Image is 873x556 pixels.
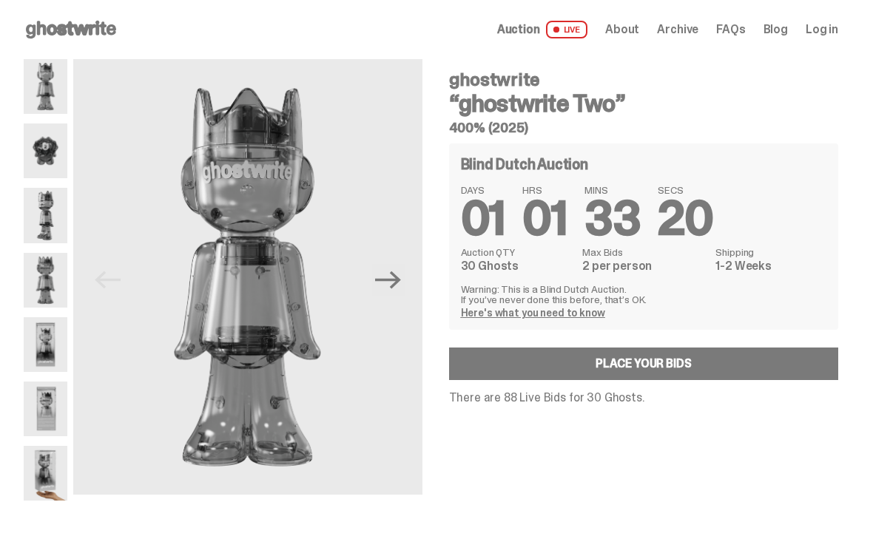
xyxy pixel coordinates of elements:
span: MINS [584,185,640,195]
span: 33 [584,188,640,249]
a: About [605,24,639,35]
a: Place your Bids [449,347,839,380]
a: Auction LIVE [497,21,587,38]
h4: ghostwrite [449,71,839,89]
span: HRS [522,185,567,195]
dt: Shipping [715,247,826,257]
span: 01 [522,188,567,249]
button: Next [372,264,405,296]
span: LIVE [546,21,588,38]
a: Archive [657,24,698,35]
p: Warning: This is a Blind Dutch Auction. If you’ve never done this before, that’s OK. [461,284,827,305]
span: Auction [497,24,540,35]
a: Here's what you need to know [461,306,605,319]
dd: 30 Ghosts [461,260,574,272]
h4: Blind Dutch Auction [461,157,588,172]
dt: Auction QTY [461,247,574,257]
img: ghostwrite_Two_8.png [24,253,67,308]
a: Blog [764,24,788,35]
img: ghostwrite_Two_1.png [24,59,67,114]
img: ghostwrite_Two_13.png [24,123,67,178]
img: ghostwrite_Two_2.png [24,188,67,243]
a: FAQs [716,24,745,35]
img: ghostwrite_Two_14.png [24,317,67,372]
img: ghostwrite_Two_17.png [24,382,67,436]
a: Log in [806,24,838,35]
p: There are 88 Live Bids for 30 Ghosts. [449,392,839,404]
h5: 400% (2025) [449,121,839,135]
span: DAYS [461,185,505,195]
dt: Max Bids [582,247,707,257]
img: ghostwrite_Two_1.png [73,59,422,495]
dd: 2 per person [582,260,707,272]
h3: “ghostwrite Two” [449,92,839,115]
dd: 1-2 Weeks [715,260,826,272]
span: 01 [461,188,505,249]
img: ghostwrite_Two_Last.png [24,446,67,501]
span: SECS [658,185,713,195]
span: 20 [658,188,713,249]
